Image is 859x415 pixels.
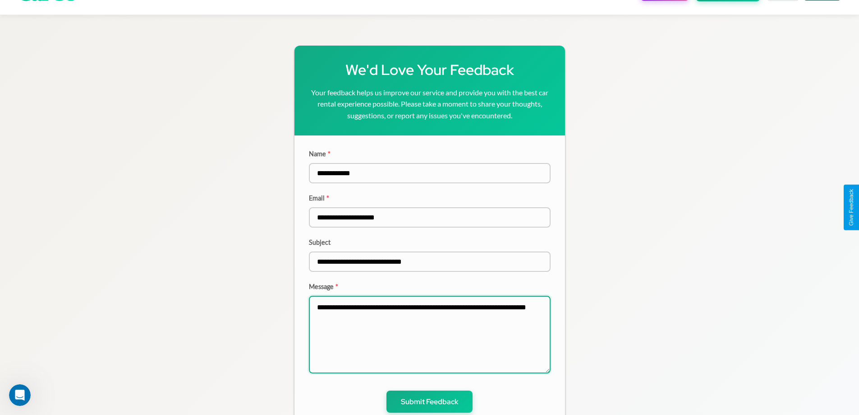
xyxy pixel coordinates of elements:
[309,87,551,121] p: Your feedback helps us improve our service and provide you with the best car rental experience po...
[309,283,551,290] label: Message
[309,194,551,202] label: Email
[309,60,551,79] h1: We'd Love Your Feedback
[309,238,551,246] label: Subject
[309,150,551,158] label: Name
[9,384,31,406] iframe: Intercom live chat
[848,189,854,226] div: Give Feedback
[386,391,473,413] button: Submit Feedback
